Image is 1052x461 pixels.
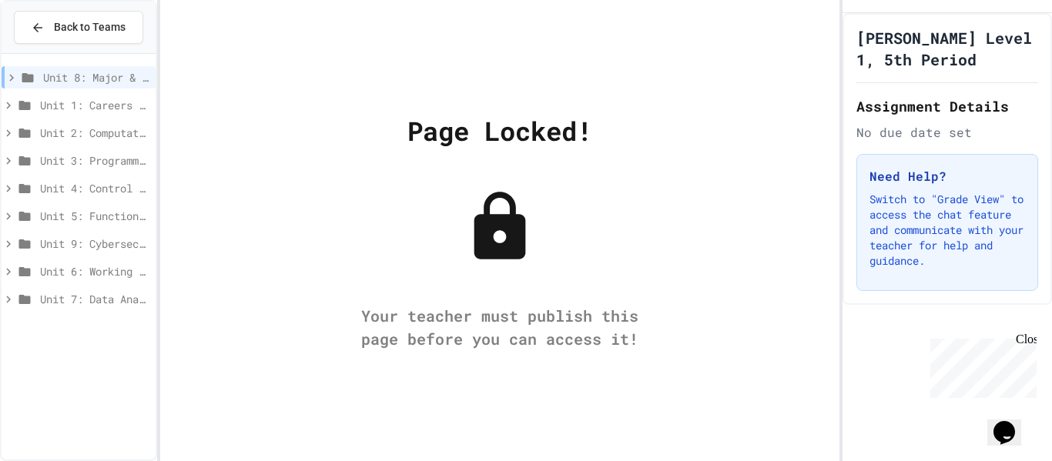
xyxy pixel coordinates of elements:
div: Page Locked! [407,111,592,150]
iframe: chat widget [987,399,1037,446]
div: No due date set [856,123,1038,142]
span: Unit 7: Data Analysis & Visualization [40,291,149,307]
button: Back to Teams [14,11,143,44]
div: Chat with us now!Close [6,6,106,98]
span: Unit 1: Careers & Professionalism [40,97,149,113]
span: Unit 4: Control Structures [40,180,149,196]
p: Switch to "Grade View" to access the chat feature and communicate with your teacher for help and ... [869,192,1025,269]
span: Unit 9: Cybersecurity, Systems & Networking [40,236,149,252]
span: Back to Teams [54,19,126,35]
h2: Assignment Details [856,95,1038,117]
div: Your teacher must publish this page before you can access it! [346,304,654,350]
span: Unit 2: Computational Thinking & Problem-Solving [40,125,149,141]
span: Unit 3: Programming Fundamentals [40,152,149,169]
span: Unit 5: Functions and Data Structures [40,208,149,224]
h1: [PERSON_NAME] Level 1, 5th Period [856,27,1038,70]
span: Unit 6: Working with Data & Files [40,263,149,279]
h3: Need Help? [869,167,1025,185]
span: Unit 8: Major & Emerging Technologies [43,69,149,85]
iframe: chat widget [924,332,1037,398]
